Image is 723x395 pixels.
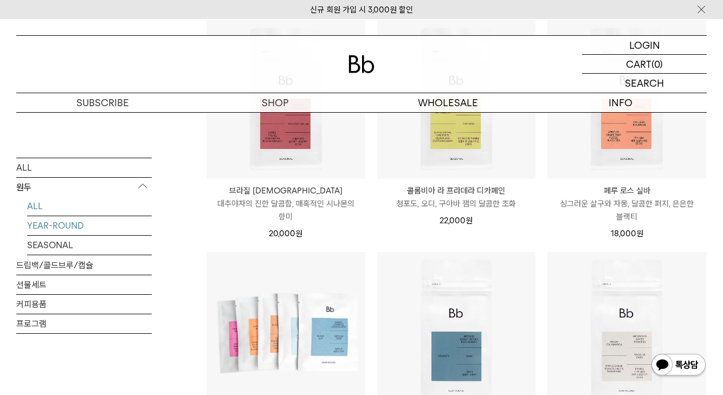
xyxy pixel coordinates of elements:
a: 신규 회원 가입 시 3,000원 할인 [310,5,413,15]
a: SUBSCRIBE [16,93,189,112]
span: 원 [636,229,643,238]
p: 대추야자의 진한 달콤함, 매혹적인 시나몬의 향미 [206,197,365,223]
a: YEAR-ROUND [27,216,152,235]
a: SHOP [189,93,362,112]
a: ALL [27,196,152,215]
a: 콜롬비아 라 프라데라 디카페인 청포도, 오디, 구아바 잼의 달콤한 조화 [377,184,536,210]
a: 선물세트 [16,275,152,294]
p: CART [626,55,651,73]
p: WHOLESALE [361,93,534,112]
p: 원두 [16,177,152,197]
a: 프로그램 [16,314,152,333]
a: 페루 로스 실바 싱그러운 살구와 자몽, 달콤한 퍼지, 은은한 블랙티 [547,184,706,223]
p: 콜롬비아 라 프라데라 디카페인 [377,184,536,197]
p: LOGIN [629,36,660,54]
a: SEASONAL [27,235,152,254]
p: INFO [534,93,707,112]
span: 20,000 [269,229,302,238]
a: 커피용품 [16,294,152,313]
a: ALL [16,158,152,177]
p: SEARCH [625,74,664,93]
p: (0) [651,55,663,73]
a: LOGIN [582,36,707,55]
span: 18,000 [611,229,643,238]
p: 청포도, 오디, 구아바 잼의 달콤한 조화 [377,197,536,210]
span: 22,000 [440,216,473,225]
p: 페루 로스 실바 [547,184,706,197]
span: 원 [466,216,473,225]
a: CART (0) [582,55,707,74]
img: 카카오톡 채널 1:1 채팅 버튼 [650,353,707,379]
a: 브라질 [DEMOGRAPHIC_DATA] 대추야자의 진한 달콤함, 매혹적인 시나몬의 향미 [206,184,365,223]
p: 싱그러운 살구와 자몽, 달콤한 퍼지, 은은한 블랙티 [547,197,706,223]
span: 원 [295,229,302,238]
a: 드립백/콜드브루/캡슐 [16,255,152,274]
p: 브라질 [DEMOGRAPHIC_DATA] [206,184,365,197]
img: 로고 [348,55,375,73]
